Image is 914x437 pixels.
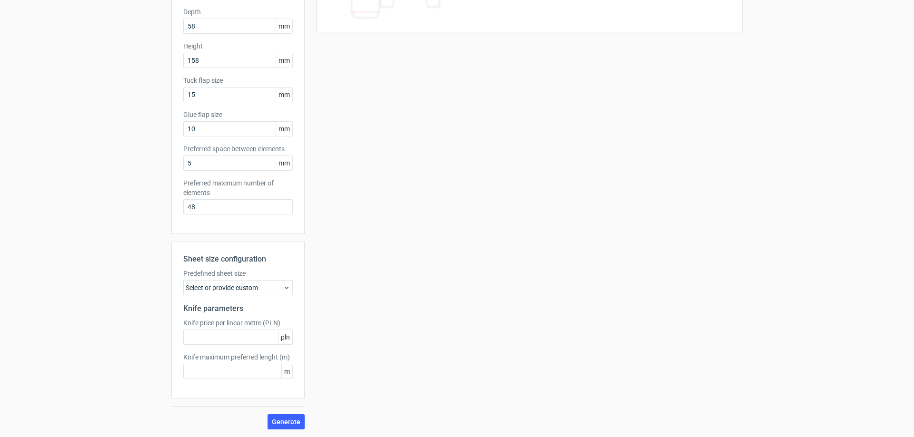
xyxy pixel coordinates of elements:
label: Depth [183,7,293,17]
label: Preferred space between elements [183,144,293,154]
span: Generate [272,418,300,425]
label: Tuck flap size [183,76,293,85]
span: mm [276,122,292,136]
span: m [281,364,292,379]
div: Select or provide custom [183,280,293,295]
label: Glue flap size [183,110,293,119]
button: Generate [268,414,305,429]
span: mm [276,156,292,170]
span: mm [276,53,292,68]
h2: Knife parameters [183,303,293,314]
h2: Sheet size configuration [183,253,293,265]
span: pln [278,330,292,344]
label: Preferred maximum number of elements [183,178,293,197]
label: Knife price per linear metre (PLN) [183,318,293,328]
label: Knife maximum preferred lenght (m) [183,352,293,362]
span: mm [276,19,292,33]
span: mm [276,87,292,102]
label: Height [183,41,293,51]
label: Predefined sheet size [183,269,293,278]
